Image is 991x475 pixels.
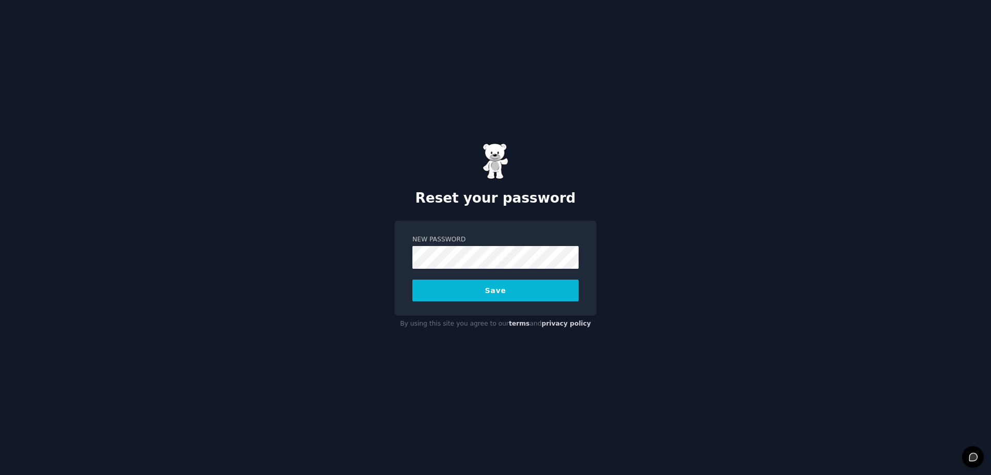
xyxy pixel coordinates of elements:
h2: Reset your password [394,190,597,207]
div: By using this site you agree to our and [394,316,597,332]
a: privacy policy [541,320,591,327]
a: terms [509,320,530,327]
button: Save [412,280,579,301]
img: Gummy Bear [483,143,508,179]
label: New Password [412,235,579,244]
